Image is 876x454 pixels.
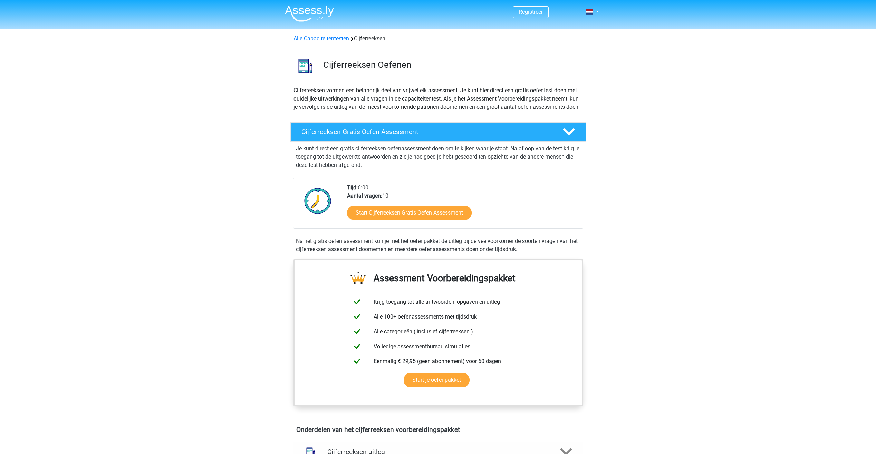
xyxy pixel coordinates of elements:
p: Cijferreeksen vormen een belangrijk deel van vrijwel elk assessment. Je kunt hier direct een grat... [293,86,583,111]
a: Registreer [519,9,543,15]
div: Na het gratis oefen assessment kun je met het oefenpakket de uitleg bij de veelvoorkomende soorte... [293,237,583,254]
b: Tijd: [347,184,358,191]
img: Klok [300,183,335,218]
a: Alle Capaciteitentesten [293,35,349,42]
img: cijferreeksen [291,51,320,81]
b: Aantal vragen: [347,192,382,199]
a: Start je oefenpakket [404,373,470,387]
h3: Cijferreeksen Oefenen [323,59,580,70]
div: Cijferreeksen [291,35,586,43]
p: Je kunt direct een gratis cijferreeksen oefenassessment doen om te kijken waar je staat. Na afloo... [296,144,580,169]
div: 6:00 10 [342,183,583,228]
h4: Cijferreeksen Gratis Oefen Assessment [301,128,551,136]
img: Assessly [285,6,334,22]
a: Start Cijferreeksen Gratis Oefen Assessment [347,206,472,220]
a: Cijferreeksen Gratis Oefen Assessment [288,122,589,142]
h4: Onderdelen van het cijferreeksen voorbereidingspakket [296,426,580,434]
